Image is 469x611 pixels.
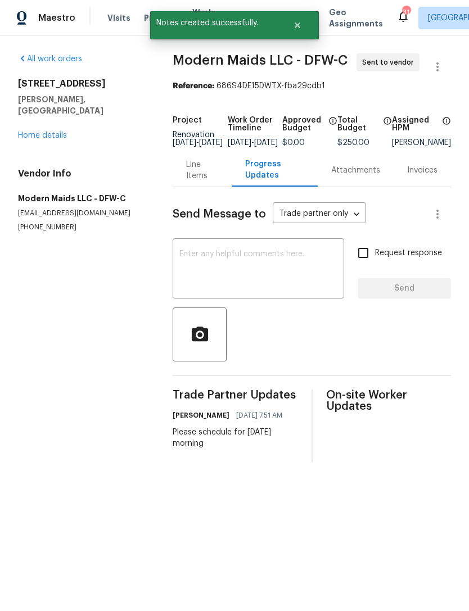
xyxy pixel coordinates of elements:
div: Progress Updates [245,159,305,181]
h6: [PERSON_NAME] [173,410,229,421]
p: [PHONE_NUMBER] [18,223,146,232]
span: Maestro [38,12,75,24]
h5: [PERSON_NAME], [GEOGRAPHIC_DATA] [18,94,146,116]
h5: Total Budget [337,116,380,132]
div: Invoices [407,165,438,176]
h5: Approved Budget [282,116,325,132]
span: [DATE] [254,139,278,147]
span: [DATE] [199,139,223,147]
b: Reference: [173,82,214,90]
div: Trade partner only [273,205,366,224]
h5: Assigned HPM [392,116,439,132]
span: Geo Assignments [329,7,383,29]
div: 31 [402,7,410,18]
p: [EMAIL_ADDRESS][DOMAIN_NAME] [18,209,146,218]
span: [DATE] [173,139,196,147]
span: $250.00 [337,139,369,147]
span: $0.00 [282,139,305,147]
span: Renovation [173,131,223,147]
div: Please schedule for [DATE] morning [173,427,298,449]
span: Modern Maids LLC - DFW-C [173,53,348,67]
a: All work orders [18,55,82,63]
h5: Project [173,116,202,124]
div: Line Items [186,159,218,182]
span: The hpm assigned to this work order. [442,116,451,139]
span: Visits [107,12,130,24]
span: Work Orders [192,7,221,29]
h2: [STREET_ADDRESS] [18,78,146,89]
div: [PERSON_NAME] [392,139,451,147]
span: Projects [144,12,179,24]
span: - [173,139,223,147]
h5: Work Order Timeline [228,116,283,132]
span: [DATE] [228,139,251,147]
span: [DATE] 7:51 AM [236,410,282,421]
div: 686S4DE15DWTX-fba29cdb1 [173,80,451,92]
span: Notes created successfully. [150,11,279,35]
a: Home details [18,132,67,139]
span: Request response [375,247,442,259]
span: The total cost of line items that have been approved by both Opendoor and the Trade Partner. This... [328,116,337,139]
button: Close [279,14,316,37]
span: Send Message to [173,209,266,220]
span: The total cost of line items that have been proposed by Opendoor. This sum includes line items th... [383,116,392,139]
span: On-site Worker Updates [326,390,452,412]
span: Sent to vendor [362,57,418,68]
div: Attachments [331,165,380,176]
h4: Vendor Info [18,168,146,179]
h5: Modern Maids LLC - DFW-C [18,193,146,204]
span: Trade Partner Updates [173,390,298,401]
span: - [228,139,278,147]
